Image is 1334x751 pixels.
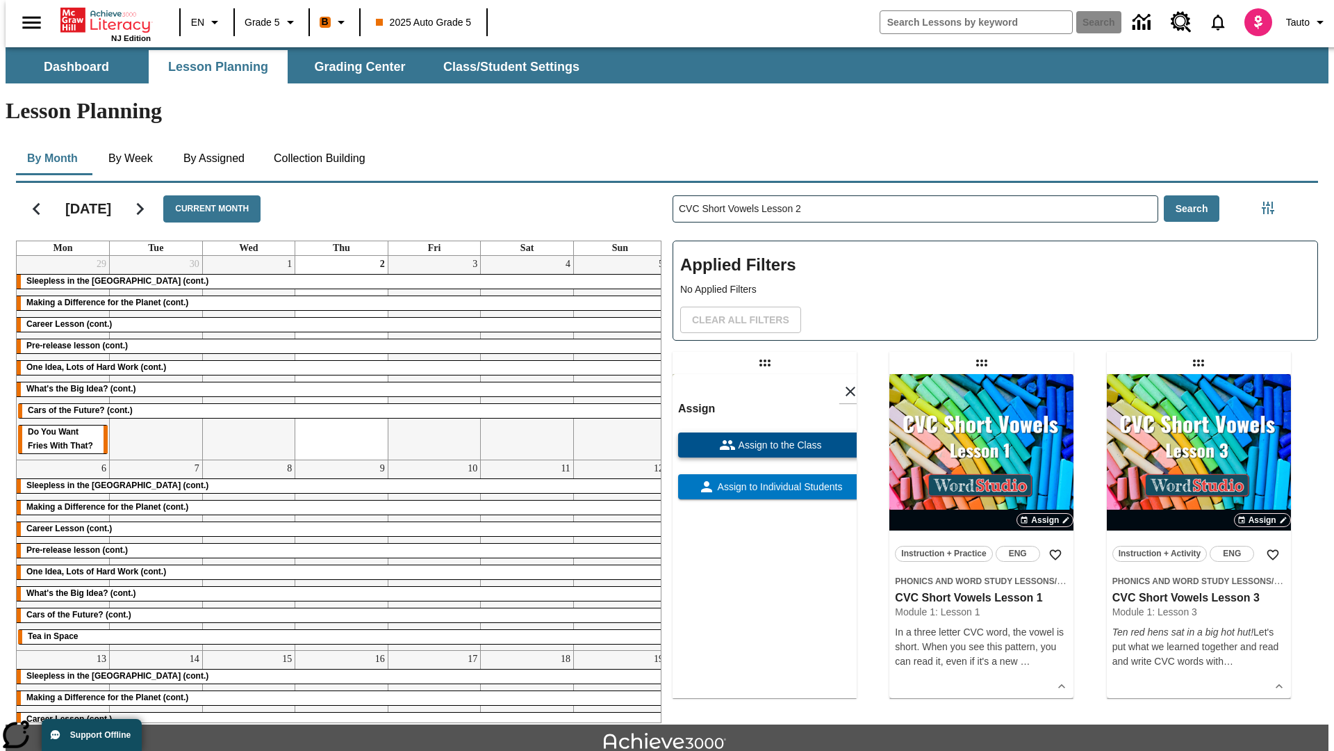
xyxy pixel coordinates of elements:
[202,460,295,650] td: October 8, 2025
[1223,547,1241,561] span: ENG
[187,256,202,273] a: September 30, 2025
[736,438,822,453] span: Assign to the Class
[111,34,151,42] span: NJ Edition
[573,256,666,460] td: October 5, 2025
[1112,625,1285,669] p: Let's put what we learned together and read and write CVC words wit
[17,587,666,601] div: What's the Big Idea? (cont.)
[996,546,1040,562] button: ENG
[17,479,666,493] div: Sleepless in the Animal Kingdom (cont.)
[388,460,481,650] td: October 10, 2025
[1107,374,1291,698] div: lesson details
[895,591,1068,606] h3: CVC Short Vowels Lesson 1
[6,47,1328,83] div: SubNavbar
[661,177,1318,723] div: Search
[18,630,665,644] div: Tea in Space
[17,256,110,460] td: September 29, 2025
[432,50,591,83] button: Class/Student Settings
[895,576,1054,586] span: Phonics and Word Study Lessons
[17,608,666,622] div: Cars of the Future? (cont.)
[314,10,355,35] button: Boost Class color is orange. Change class color
[17,565,666,579] div: One Idea, Lots of Hard Work (cont.)
[678,433,862,458] button: Assign to the Class
[680,282,1310,297] p: No Applied Filters
[1281,10,1334,35] button: Profile/Settings
[26,671,208,681] span: Sleepless in the Animal Kingdom (cont.)
[239,10,304,35] button: Grade: Grade 5, Select a grade
[5,177,661,723] div: Calendar
[26,319,112,329] span: Career Lesson (cont.)
[1260,542,1285,567] button: Add to Favorites
[1200,4,1236,40] a: Notifications
[656,256,666,273] a: October 5, 2025
[99,460,109,477] a: October 6, 2025
[192,460,202,477] a: October 7, 2025
[202,256,295,460] td: October 1, 2025
[377,256,388,273] a: October 2, 2025
[1286,15,1310,30] span: Tauto
[1271,575,1283,586] span: /
[7,50,146,83] button: Dashboard
[558,651,573,668] a: October 18, 2025
[1020,656,1030,667] span: …
[18,404,666,418] div: Cars of the Future? (cont.)
[96,142,165,175] button: By Week
[1112,627,1253,638] em: Ten red hens sat in a big hot hut!
[19,191,54,227] button: Previous
[26,384,136,394] span: What's the Big Idea? (cont.)
[678,474,862,499] button: Assign to Individual Students
[17,691,666,705] div: Making a Difference for the Planet (cont.)
[245,15,280,30] span: Grade 5
[17,382,666,396] div: What's the Big Idea? (cont.)
[673,374,857,698] div: lesson details
[94,651,109,668] a: October 13, 2025
[673,196,1158,222] input: Search Lessons By Keyword
[290,50,429,83] button: Grading Center
[94,256,109,273] a: September 29, 2025
[17,501,666,515] div: Making a Difference for the Planet (cont.)
[1031,514,1059,526] span: Assign
[26,362,166,372] span: One Idea, Lots of Hard Work (cont.)
[70,730,131,740] span: Support Offline
[26,341,128,350] span: Pre-release lesson (cont.)
[1009,547,1027,561] span: ENG
[17,361,666,375] div: One Idea, Lots of Hard Work (cont.)
[470,256,480,273] a: October 3, 2025
[314,59,405,75] span: Grading Center
[11,2,52,43] button: Open side menu
[26,714,112,724] span: Career Lesson (cont.)
[26,524,112,533] span: Career Lesson (cont.)
[651,460,666,477] a: October 12, 2025
[26,276,208,286] span: Sleepless in the Animal Kingdom (cont.)
[65,200,111,217] h2: [DATE]
[1218,656,1224,667] span: h
[1057,576,1129,586] span: CVC Short Vowels
[163,195,261,223] button: Current Month
[563,256,573,273] a: October 4, 2025
[1043,542,1068,567] button: Add to Favorites
[122,191,158,227] button: Next
[1112,591,1285,606] h3: CVC Short Vowels Lesson 3
[110,460,203,650] td: October 7, 2025
[168,59,268,75] span: Lesson Planning
[1244,8,1272,36] img: avatar image
[16,142,89,175] button: By Month
[17,339,666,353] div: Pre-release lesson (cont.)
[145,241,166,255] a: Tuesday
[889,374,1073,698] div: lesson details
[26,481,208,490] span: Sleepless in the Animal Kingdom (cont.)
[680,248,1310,282] h2: Applied Filters
[26,502,188,512] span: Making a Difference for the Planet (cont.)
[895,625,1068,669] div: In a three letter CVC word, the vowel is short. When you see this pattern, you can read it, even ...
[284,256,295,273] a: October 1, 2025
[51,241,76,255] a: Monday
[895,546,992,562] button: Instruction + Practice
[651,651,666,668] a: October 19, 2025
[295,256,388,460] td: October 2, 2025
[149,50,288,83] button: Lesson Planning
[388,256,481,460] td: October 3, 2025
[17,522,666,536] div: Career Lesson (cont.)
[1210,546,1254,562] button: ENG
[17,275,666,289] div: Sleepless in the Animal Kingdom (cont.)
[1112,576,1271,586] span: Phonics and Word Study Lessons
[17,318,666,332] div: Career Lesson (cont.)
